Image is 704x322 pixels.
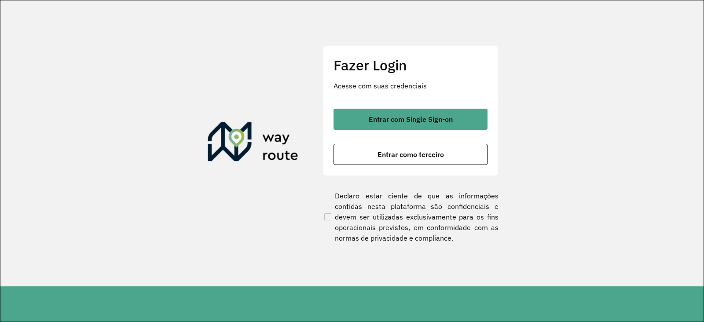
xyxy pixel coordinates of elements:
[334,57,488,73] h2: Fazer Login
[334,144,488,165] button: button
[369,116,453,123] span: Entrar com Single Sign-on
[334,80,488,91] p: Acesse com suas credenciais
[208,122,298,165] img: Roteirizador AmbevTech
[334,109,488,130] button: button
[323,190,499,243] label: Declaro estar ciente de que as informações contidas nesta plataforma são confidenciais e devem se...
[378,151,444,158] span: Entrar como terceiro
